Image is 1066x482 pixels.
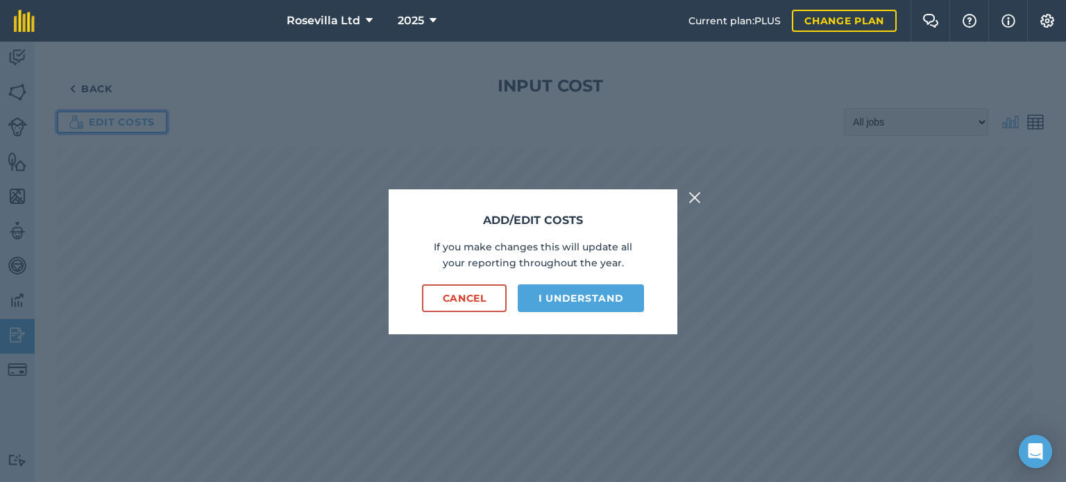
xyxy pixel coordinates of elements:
[1039,14,1056,28] img: A cog icon
[1001,12,1015,29] img: svg+xml;base64,PHN2ZyB4bWxucz0iaHR0cDovL3d3dy53My5vcmcvMjAwMC9zdmciIHdpZHRoPSIxNyIgaGVpZ2h0PSIxNy...
[922,14,939,28] img: Two speech bubbles overlapping with the left bubble in the forefront
[792,10,897,32] a: Change plan
[688,13,781,28] span: Current plan : PLUS
[417,6,443,32] button: Collapse window
[14,10,35,32] img: fieldmargin Logo
[287,12,360,29] span: Rosevilla Ltd
[422,239,644,270] p: If you make changes this will update all your reporting throughout the year.
[961,14,978,28] img: A question mark icon
[398,12,424,29] span: 2025
[1019,435,1052,468] div: Open Intercom Messenger
[422,212,644,230] h3: Add/edit costs
[422,284,507,312] button: Cancel
[9,6,35,32] button: go back
[688,189,701,206] img: svg+xml;base64,PHN2ZyB4bWxucz0iaHR0cDovL3d3dy53My5vcmcvMjAwMC9zdmciIHdpZHRoPSIyMiIgaGVpZ2h0PSIzMC...
[518,284,644,312] button: I understand
[443,6,468,31] div: Close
